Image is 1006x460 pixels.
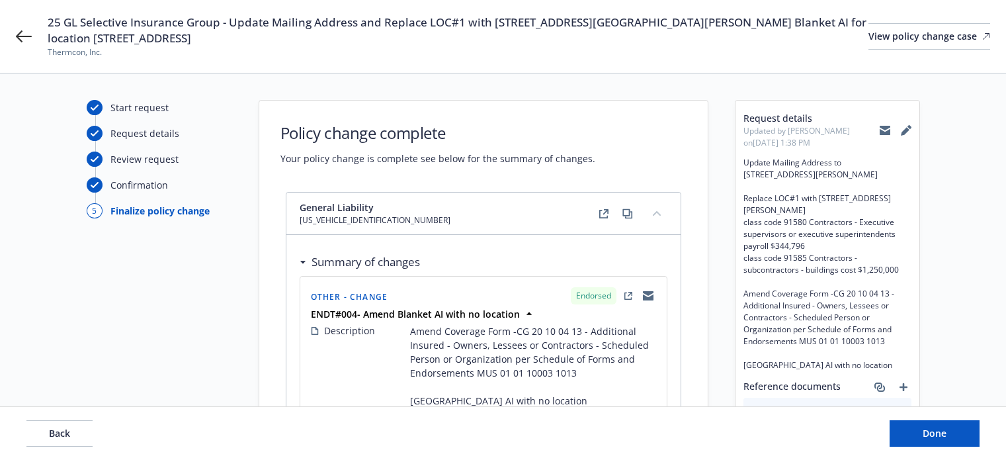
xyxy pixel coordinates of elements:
span: [US_VEHICLE_IDENTIFICATION_NUMBER] [300,214,450,226]
h3: Summary of changes [312,253,420,271]
a: add [896,379,911,395]
div: General Liability[US_VEHICLE_IDENTIFICATION_NUMBER]externalcopycollapse content [286,193,681,235]
a: external [620,288,636,304]
a: associate [872,379,888,395]
div: Review request [110,152,179,166]
span: Back [49,427,70,439]
div: View policy change case [868,24,990,49]
span: Thermcon, Inc. [48,46,868,58]
button: Back [26,420,93,447]
span: Updated by [PERSON_NAME] on [DATE] 1:38 PM [743,125,880,149]
span: General Liability [300,201,450,214]
div: Start request [110,101,169,115]
span: 25 GL Selective Insurance Group - Update Mailing Address and Replace LOC#1 with [STREET_ADDRESS][... [48,15,868,46]
span: Amend Coverage Form -CG 20 10 04 13 - Additional Insured - Owners, Lessees or Contractors - Sched... [410,324,656,408]
a: copy [620,206,636,222]
a: external [596,206,612,222]
span: Done [923,427,946,439]
div: 5 [87,203,103,218]
span: Description [324,324,375,338]
div: Summary of changes [300,253,420,271]
span: Update Mailing Address to [STREET_ADDRESS][PERSON_NAME] Replace LOC#1 with [STREET_ADDRESS][PERSO... [743,157,911,371]
span: Other - Change [311,291,388,302]
strong: ENDT#004- Amend Blanket AI with no location [311,308,520,320]
span: Endorsed [576,290,611,302]
span: Your policy change is complete see below for the summary of changes. [280,152,595,165]
button: collapse content [646,203,667,224]
a: View policy change case [868,23,990,50]
div: Policy Change 2025 [PERSON_NAME] # 004 - Update Mailing Address and Replace LOC#1 with [STREET_AD... [782,406,868,420]
span: Request details [743,111,880,125]
span: Reference documents [743,379,841,395]
a: copyLogging [640,288,656,304]
div: Request details [110,126,179,140]
button: preview file [894,406,906,420]
div: Confirmation [110,178,168,192]
button: download file [873,406,884,420]
h1: Policy change complete [280,122,595,144]
button: Done [890,420,980,447]
div: Finalize policy change [110,204,210,218]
